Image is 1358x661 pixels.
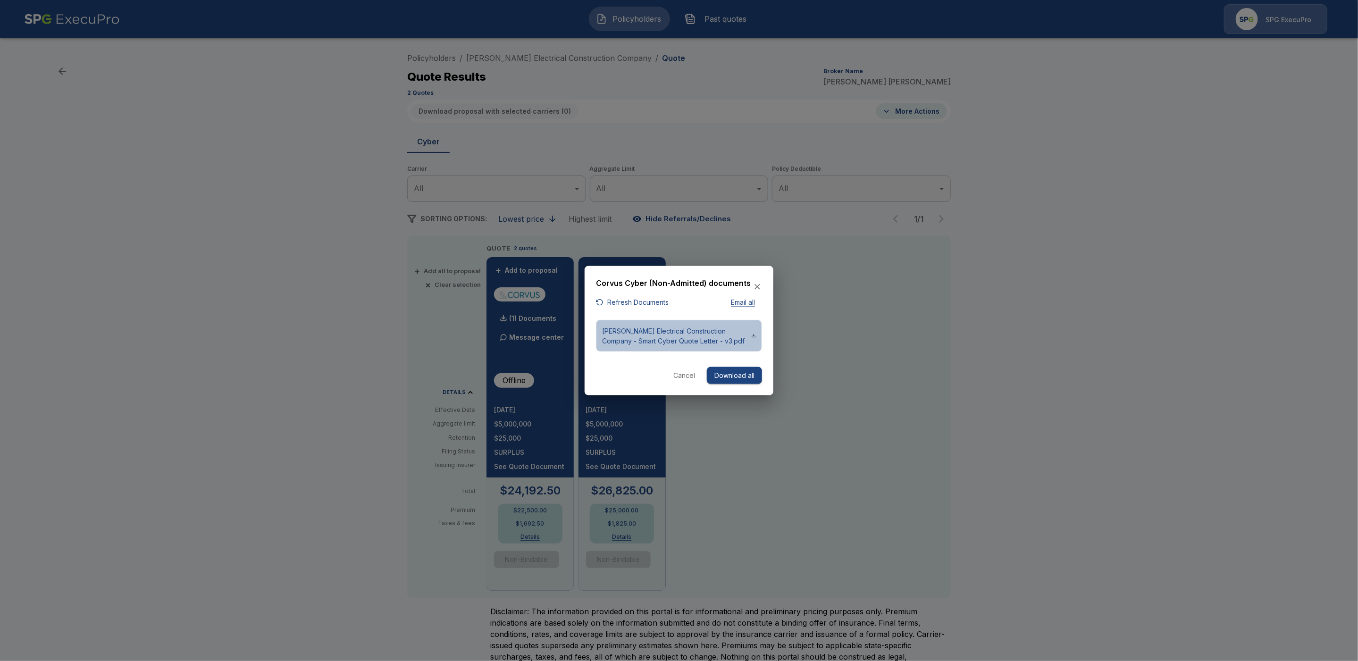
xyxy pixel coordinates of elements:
[596,319,762,351] button: [PERSON_NAME] Electrical Construction Company - Smart Cyber Quote Letter - v3.pdf
[669,367,699,384] button: Cancel
[596,297,669,309] button: Refresh Documents
[707,367,762,384] button: Download all
[724,297,762,309] button: Email all
[596,277,751,289] h6: Corvus Cyber (Non-Admitted) documents
[602,326,752,345] p: [PERSON_NAME] Electrical Construction Company - Smart Cyber Quote Letter - v3.pdf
